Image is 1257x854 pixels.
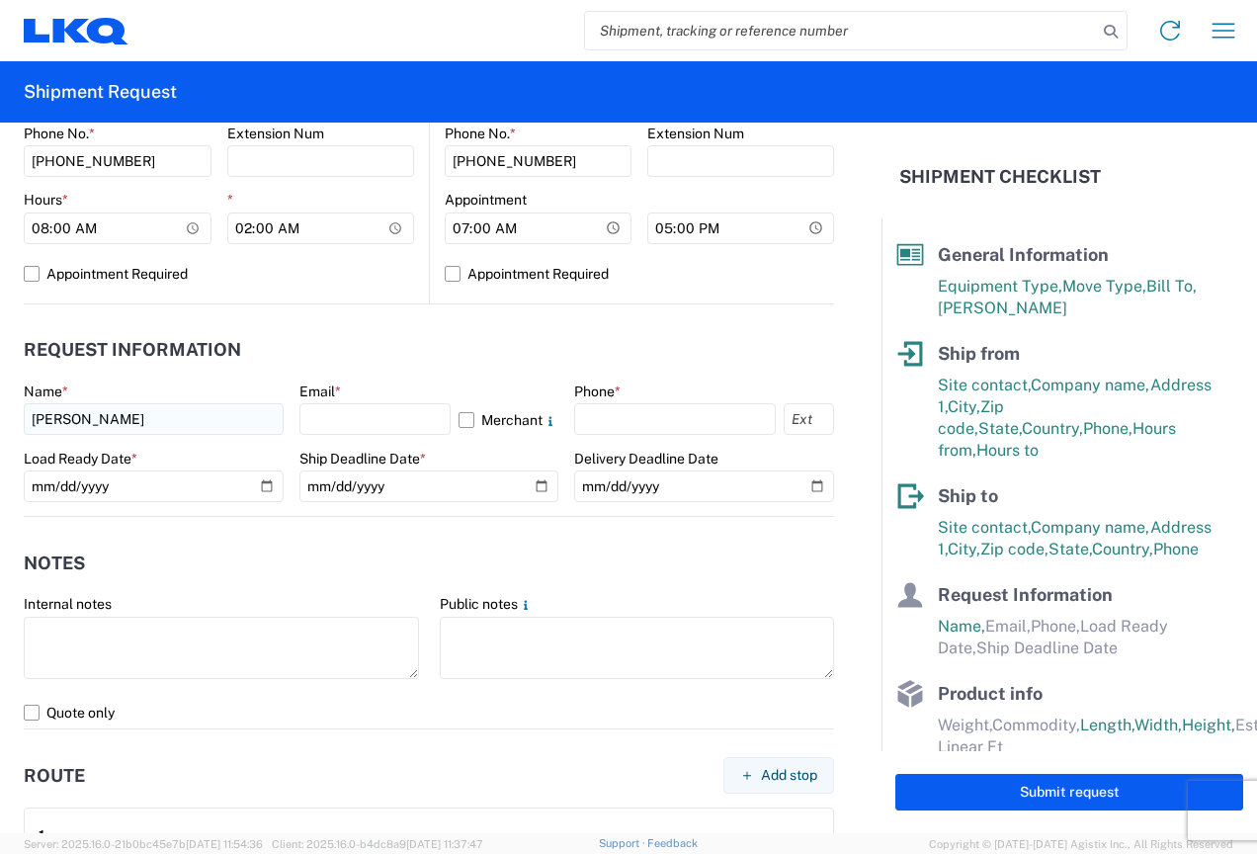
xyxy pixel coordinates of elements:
[299,383,341,400] label: Email
[1080,716,1134,734] span: Length,
[1083,419,1132,438] span: Phone,
[929,835,1233,853] span: Copyright © [DATE]-[DATE] Agistix Inc., All Rights Reserved
[24,838,263,850] span: Server: 2025.16.0-21b0bc45e7b
[24,191,68,209] label: Hours
[647,837,698,849] a: Feedback
[24,697,834,728] label: Quote only
[24,766,85,786] h2: Route
[1146,277,1197,296] span: Bill To,
[938,299,1067,317] span: [PERSON_NAME]
[1048,540,1092,558] span: State,
[24,340,241,360] h2: Request Information
[723,757,834,794] button: Add stop
[186,838,263,850] span: [DATE] 11:54:36
[1062,277,1146,296] span: Move Type,
[24,554,85,573] h2: Notes
[992,716,1080,734] span: Commodity,
[272,838,483,850] span: Client: 2025.16.0-b4dc8a9
[24,450,137,468] label: Load Ready Date
[938,244,1109,265] span: General Information
[24,383,68,400] label: Name
[24,595,112,613] label: Internal notes
[599,837,648,849] a: Support
[440,595,534,613] label: Public notes
[980,540,1048,558] span: Zip code,
[299,450,426,468] label: Ship Deadline Date
[948,397,980,416] span: City,
[938,343,1020,364] span: Ship from
[39,822,48,847] strong: 1.
[1092,540,1153,558] span: Country,
[574,383,621,400] label: Phone
[1031,376,1150,394] span: Company name,
[976,441,1039,460] span: Hours to
[24,125,95,142] label: Phone No.
[938,716,992,734] span: Weight,
[1022,419,1083,438] span: Country,
[938,277,1062,296] span: Equipment Type,
[1134,716,1182,734] span: Width,
[1031,617,1080,636] span: Phone,
[761,766,817,785] span: Add stop
[899,165,1101,189] h2: Shipment Checklist
[938,584,1113,605] span: Request Information
[938,376,1031,394] span: Site contact,
[459,403,558,435] label: Merchant
[784,403,834,435] input: Ext
[585,12,1097,49] input: Shipment, tracking or reference number
[574,450,718,468] label: Delivery Deadline Date
[948,540,980,558] span: City,
[938,518,1031,537] span: Site contact,
[976,639,1118,657] span: Ship Deadline Date
[985,617,1031,636] span: Email,
[445,125,516,142] label: Phone No.
[938,617,985,636] span: Name,
[445,258,834,290] label: Appointment Required
[1182,716,1235,734] span: Height,
[938,683,1043,704] span: Product info
[1153,540,1199,558] span: Phone
[24,80,177,104] h2: Shipment Request
[978,419,1022,438] span: State,
[938,485,998,506] span: Ship to
[895,774,1243,811] button: Submit request
[24,258,414,290] label: Appointment Required
[406,838,483,850] span: [DATE] 11:37:47
[227,125,324,142] label: Extension Num
[445,191,527,209] label: Appointment
[1031,518,1150,537] span: Company name,
[647,125,744,142] label: Extension Num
